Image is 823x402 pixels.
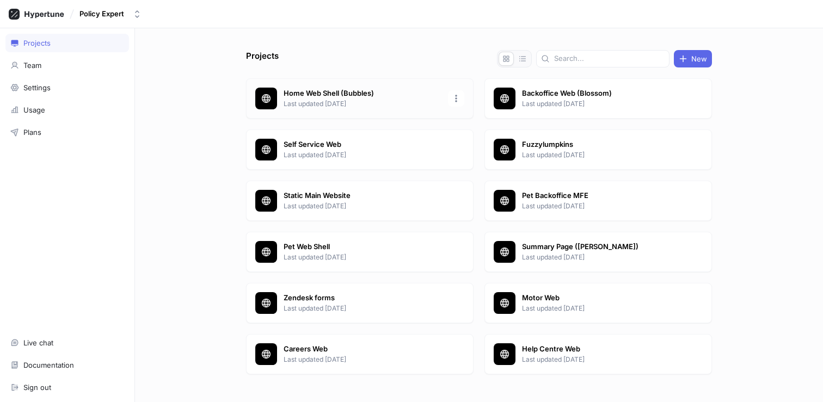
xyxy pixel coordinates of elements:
[522,293,680,304] p: Motor Web
[5,123,129,141] a: Plans
[522,190,680,201] p: Pet Backoffice MFE
[23,61,41,70] div: Team
[284,252,441,262] p: Last updated [DATE]
[522,304,680,313] p: Last updated [DATE]
[522,99,680,109] p: Last updated [DATE]
[284,242,441,252] p: Pet Web Shell
[284,190,441,201] p: Static Main Website
[284,150,441,160] p: Last updated [DATE]
[522,150,680,160] p: Last updated [DATE]
[522,139,680,150] p: Fuzzylumpkins
[246,50,279,67] p: Projects
[5,56,129,75] a: Team
[522,88,680,99] p: Backoffice Web (Blossom)
[284,293,441,304] p: Zendesk forms
[284,344,441,355] p: Careers Web
[554,53,665,64] input: Search...
[674,50,712,67] button: New
[23,106,45,114] div: Usage
[284,88,441,99] p: Home Web Shell (Bubbles)
[522,252,680,262] p: Last updated [DATE]
[284,304,441,313] p: Last updated [DATE]
[75,5,146,23] button: Policy Expert
[522,242,680,252] p: Summary Page ([PERSON_NAME])
[23,383,51,392] div: Sign out
[23,361,74,369] div: Documentation
[5,356,129,374] a: Documentation
[284,201,441,211] p: Last updated [DATE]
[5,101,129,119] a: Usage
[284,139,441,150] p: Self Service Web
[522,344,680,355] p: Help Centre Web
[23,83,51,92] div: Settings
[522,201,680,211] p: Last updated [DATE]
[284,355,441,364] p: Last updated [DATE]
[23,39,51,47] div: Projects
[23,338,53,347] div: Live chat
[23,128,41,137] div: Plans
[691,55,707,62] span: New
[79,9,124,18] div: Policy Expert
[5,78,129,97] a: Settings
[5,34,129,52] a: Projects
[522,355,680,364] p: Last updated [DATE]
[284,99,441,109] p: Last updated [DATE]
